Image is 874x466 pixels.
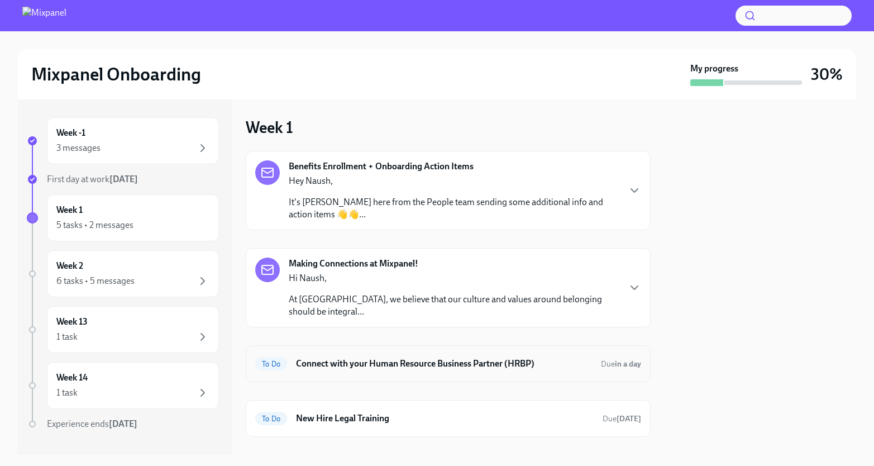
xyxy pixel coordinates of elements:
a: Week -13 messages [27,117,219,164]
a: To DoConnect with your Human Resource Business Partner (HRBP)Duein a day [255,355,641,373]
h6: Connect with your Human Resource Business Partner (HRBP) [296,358,592,370]
h6: New Hire Legal Training [296,412,594,425]
a: Week 15 tasks • 2 messages [27,194,219,241]
a: Week 26 tasks • 5 messages [27,250,219,297]
h6: Week -1 [56,127,85,139]
strong: Making Connections at Mixpanel! [289,258,418,270]
p: At [GEOGRAPHIC_DATA], we believe that our culture and values around belonging should be integral... [289,293,619,318]
strong: My progress [690,63,738,75]
a: First day at work[DATE] [27,173,219,186]
span: September 11th, 2025 12:00 [601,359,641,369]
h6: Week 14 [56,372,88,384]
span: First day at work [47,174,138,184]
h2: Mixpanel Onboarding [31,63,201,85]
p: It's [PERSON_NAME] here from the People team sending some additional info and action items 👋👋... [289,196,619,221]
div: 1 task [56,387,78,399]
h6: Week 1 [56,204,83,216]
strong: [DATE] [617,414,641,424]
div: 1 task [56,331,78,343]
span: September 14th, 2025 12:00 [603,413,641,424]
strong: [DATE] [109,419,137,429]
span: To Do [255,415,287,423]
h3: Week 1 [246,117,293,137]
strong: in a day [615,359,641,369]
h6: Week 2 [56,260,83,272]
img: Mixpanel [22,7,66,25]
span: Experience ends [47,419,137,429]
strong: [DATE] [109,174,138,184]
div: 5 tasks • 2 messages [56,219,133,231]
p: Hey Naush, [289,175,619,187]
span: Due [601,359,641,369]
div: 3 messages [56,142,101,154]
h6: Week 13 [56,316,88,328]
span: To Do [255,360,287,368]
strong: Benefits Enrollment + Onboarding Action Items [289,160,474,173]
h3: 30% [811,64,843,84]
a: To DoNew Hire Legal TrainingDue[DATE] [255,410,641,427]
div: 6 tasks • 5 messages [56,275,135,287]
span: Due [603,414,641,424]
a: Week 141 task [27,362,219,409]
a: Week 131 task [27,306,219,353]
p: Hi Naush, [289,272,619,284]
